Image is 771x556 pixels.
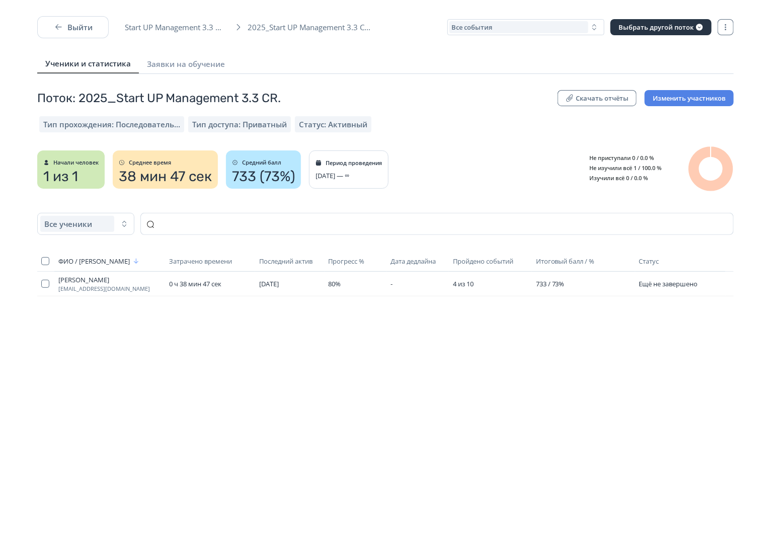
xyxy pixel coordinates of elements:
span: Пройдено событий [453,257,513,265]
span: ФИО / [PERSON_NAME] [58,257,130,265]
span: - [391,279,393,288]
span: [EMAIL_ADDRESS][DOMAIN_NAME] [58,286,161,292]
span: Статус [639,257,659,266]
span: Дата дедлайна [391,257,436,265]
span: Ученики и статистика [45,58,131,68]
span: Поток: 2025_Start UP Management 3.3 СR. [37,90,281,106]
span: 1 из 1 [43,169,78,185]
span: Итоговый балл / % [536,257,595,265]
span: [PERSON_NAME] [58,276,161,284]
button: Дата дедлайна [391,255,438,267]
span: [DATE] — ∞ [316,172,349,180]
span: Средний балл [242,160,281,166]
span: Заявки на обучение [147,59,225,69]
button: Все события [447,19,604,35]
button: Изменить участников [645,90,734,106]
button: Скачать отчёты [558,90,637,106]
span: Все события [451,23,492,31]
span: [DATE] [259,279,279,288]
span: 38 мин 47 сек [119,169,212,185]
button: Итоговый балл / % [536,255,597,267]
span: Ещё не завершено [639,279,698,288]
button: Прогресс % [329,255,367,267]
span: Затрачено времени [169,257,232,265]
span: Прогресс % [329,257,365,265]
span: Период проведения [326,160,382,166]
span: Среднее время [129,160,171,166]
span: Последний актив [259,257,313,265]
button: Затрачено времени [169,255,234,267]
button: Все ученики [37,213,134,235]
span: Не приступали 0 / 0.0 % [582,154,654,162]
button: Выйти [37,16,109,38]
span: Тип прохождения: Последовательный режим [43,119,180,129]
span: Все ученики [44,219,92,229]
span: 80% [329,279,341,288]
span: Тип доступа: Приватный [192,119,287,129]
span: Статус: Активный [299,119,367,129]
button: ФИО / [PERSON_NAME] [58,255,142,267]
span: 0 ч 38 мин 47 сек [169,279,221,288]
button: Последний актив [259,255,315,267]
span: 733 (73%) [232,169,295,185]
button: Выбрать другой поток [610,19,712,35]
button: Пройдено событий [453,255,515,267]
a: [PERSON_NAME][EMAIL_ADDRESS][DOMAIN_NAME] [58,276,161,292]
span: Start UP Management 3.3 СR. [125,22,229,32]
span: Начали человек [53,160,99,166]
span: Изучили всё 0 / 0.0 % [582,174,648,182]
span: Не изучили всё 1 / 100.0 % [582,164,662,172]
span: 733 / 73% [536,279,565,288]
span: 2025_Start UP Management 3.3 С... [248,22,376,32]
span: 4 из 10 [453,279,474,288]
